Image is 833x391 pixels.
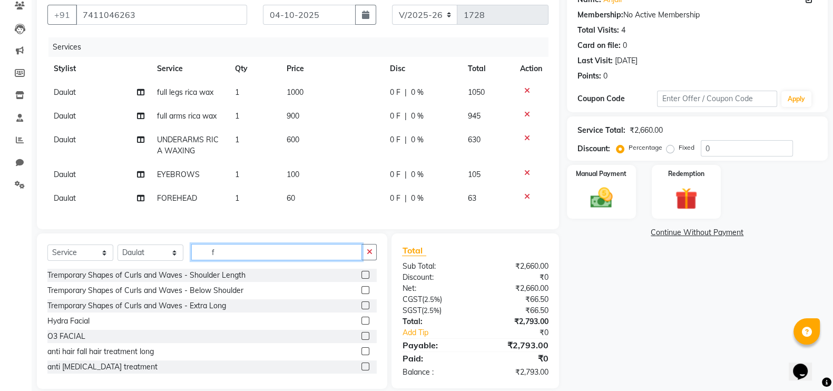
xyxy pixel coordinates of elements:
span: 1050 [468,87,485,97]
th: Service [151,57,229,81]
div: ₹0 [475,352,556,365]
div: Last Visit: [577,55,613,66]
span: 1 [235,135,239,144]
iframe: chat widget [789,349,822,380]
span: 0 F [390,87,400,98]
span: 0 F [390,111,400,122]
div: Total: [394,316,475,327]
span: 0 % [411,193,424,204]
div: 4 [621,25,625,36]
div: Coupon Code [577,93,658,104]
span: Daulat [54,170,76,179]
span: 105 [468,170,481,179]
span: FOREHEAD [157,193,197,203]
a: Add Tip [394,327,488,338]
img: _cash.svg [583,185,619,211]
div: Hydra Facial [47,316,90,327]
div: Payable: [394,339,475,351]
button: +91 [47,5,77,25]
th: Disc [384,57,462,81]
label: Percentage [629,143,662,152]
span: 900 [287,111,299,121]
th: Action [514,57,548,81]
div: anti [MEDICAL_DATA] treatment [47,361,158,373]
span: Daulat [54,87,76,97]
div: Membership: [577,9,623,21]
span: Daulat [54,135,76,144]
div: Points: [577,71,601,82]
span: full legs rica wax [157,87,213,97]
div: Tremporary Shapes of Curls and Waves - Shoulder Length [47,270,246,281]
span: 0 % [411,134,424,145]
div: Tremporary Shapes of Curls and Waves - Below Shoulder [47,285,243,296]
th: Total [462,57,514,81]
span: | [405,134,407,145]
div: Services [48,37,556,57]
span: | [405,193,407,204]
div: ( ) [394,305,475,316]
span: Daulat [54,193,76,203]
span: | [405,169,407,180]
span: 100 [287,170,299,179]
span: 0 F [390,193,400,204]
div: Balance : [394,367,475,378]
span: EYEBROWS [157,170,200,179]
label: Redemption [668,169,704,179]
span: 60 [287,193,295,203]
div: 0 [623,40,627,51]
span: 63 [468,193,476,203]
input: Search by Name/Mobile/Email/Code [76,5,247,25]
span: UNDERARMS RICA WAXING [157,135,219,155]
span: 1 [235,87,239,97]
th: Stylist [47,57,151,81]
div: anti hair fall hair treatment long [47,346,154,357]
a: Continue Without Payment [569,227,826,238]
div: ₹2,660.00 [630,125,663,136]
div: Net: [394,283,475,294]
div: [DATE] [615,55,638,66]
label: Manual Payment [576,169,626,179]
div: No Active Membership [577,9,817,21]
div: ₹2,660.00 [475,283,556,294]
div: ₹2,793.00 [475,316,556,327]
label: Fixed [679,143,694,152]
div: ₹66.50 [475,294,556,305]
div: ₹0 [489,327,556,338]
span: Daulat [54,111,76,121]
span: 945 [468,111,481,121]
div: Total Visits: [577,25,619,36]
span: | [405,87,407,98]
span: 1000 [287,87,303,97]
div: ( ) [394,294,475,305]
span: 630 [468,135,481,144]
button: Apply [781,91,811,107]
div: ₹2,660.00 [475,261,556,272]
div: ₹0 [475,272,556,283]
div: Sub Total: [394,261,475,272]
span: 600 [287,135,299,144]
div: Paid: [394,352,475,365]
span: 2.5% [423,306,439,315]
input: Search or Scan [191,244,362,260]
span: 1 [235,170,239,179]
span: SGST [402,306,421,315]
div: ₹2,793.00 [475,339,556,351]
div: Discount: [577,143,610,154]
span: 1 [235,193,239,203]
span: 0 F [390,134,400,145]
img: _gift.svg [668,185,704,212]
div: Discount: [394,272,475,283]
input: Enter Offer / Coupon Code [657,91,777,107]
span: 0 % [411,87,424,98]
div: Tremporary Shapes of Curls and Waves - Extra Long [47,300,226,311]
span: | [405,111,407,122]
th: Qty [229,57,281,81]
div: ₹2,793.00 [475,367,556,378]
div: Card on file: [577,40,621,51]
span: 0 % [411,169,424,180]
span: 1 [235,111,239,121]
th: Price [280,57,384,81]
div: Service Total: [577,125,625,136]
span: CGST [402,295,422,304]
span: 0 F [390,169,400,180]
